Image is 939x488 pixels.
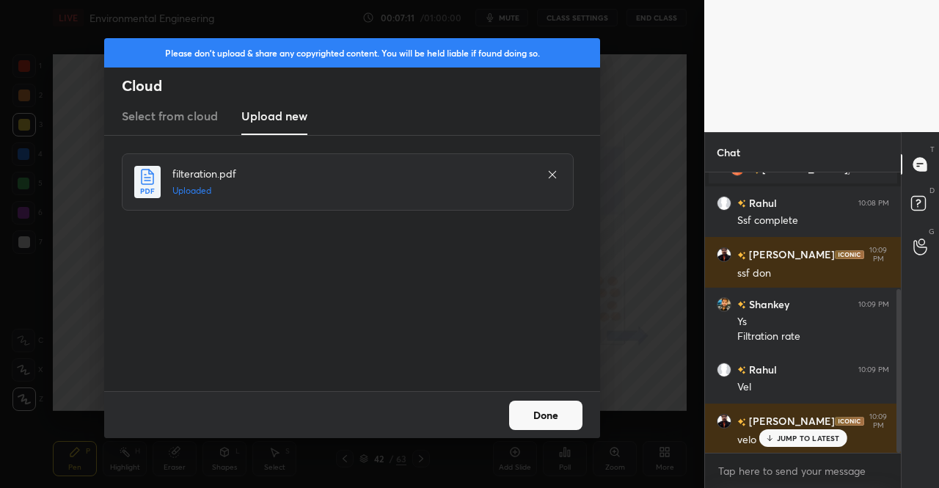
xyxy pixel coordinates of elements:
div: ssf don [737,266,889,281]
h4: filteration.pdf [172,166,532,181]
p: Chat [705,133,752,172]
img: 4e3a597ac9c14bca9746602d1767e318.jpg [717,414,731,429]
img: 3fce0b1c656142f0aa3fc88f1cac908a.3726857_ [717,363,731,377]
div: Ys [737,315,889,329]
div: 10:09 PM [867,246,889,263]
img: 3a7fb95ce51e474399dd4c7fb3ce12a4.jpg [717,297,731,312]
img: no-rating-badge.077c3623.svg [737,252,746,260]
img: no-rating-badge.077c3623.svg [737,301,746,309]
img: no-rating-badge.077c3623.svg [737,366,746,374]
div: 10:09 PM [858,300,889,309]
h6: Rahul [746,195,777,211]
img: no-rating-badge.077c3623.svg [737,200,746,208]
p: T [930,144,935,155]
p: D [929,185,935,196]
h3: Upload new [241,107,307,125]
div: 10:09 PM [867,412,889,430]
div: Please don't upload & share any copyrighted content. You will be held liable if found doing so. [104,38,600,68]
img: 3fce0b1c656142f0aa3fc88f1cac908a.3726857_ [717,196,731,211]
button: Done [509,401,582,430]
img: iconic-dark.1390631f.png [835,250,864,259]
div: grid [705,172,901,454]
span: joined [848,163,877,175]
h6: [PERSON_NAME] [746,247,835,263]
h5: Uploaded [172,184,532,197]
div: 10:09 PM [858,365,889,374]
p: JUMP TO LATEST [777,434,840,443]
div: 10:08 PM [858,199,889,208]
span: [PERSON_NAME] [762,163,848,175]
div: Filtration rate [737,329,889,344]
img: iconic-dark.1390631f.png [835,417,864,426]
div: Vel [737,380,889,395]
h6: Rahul [746,362,777,377]
p: G [929,226,935,237]
img: no-rating-badge.077c3623.svg [737,418,746,426]
h6: Shankey [746,296,789,312]
h6: [PERSON_NAME] [746,414,835,429]
div: Ssf complete [737,214,889,228]
h2: Cloud [122,76,600,95]
div: velo [737,433,889,448]
img: 4e3a597ac9c14bca9746602d1767e318.jpg [717,247,731,262]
